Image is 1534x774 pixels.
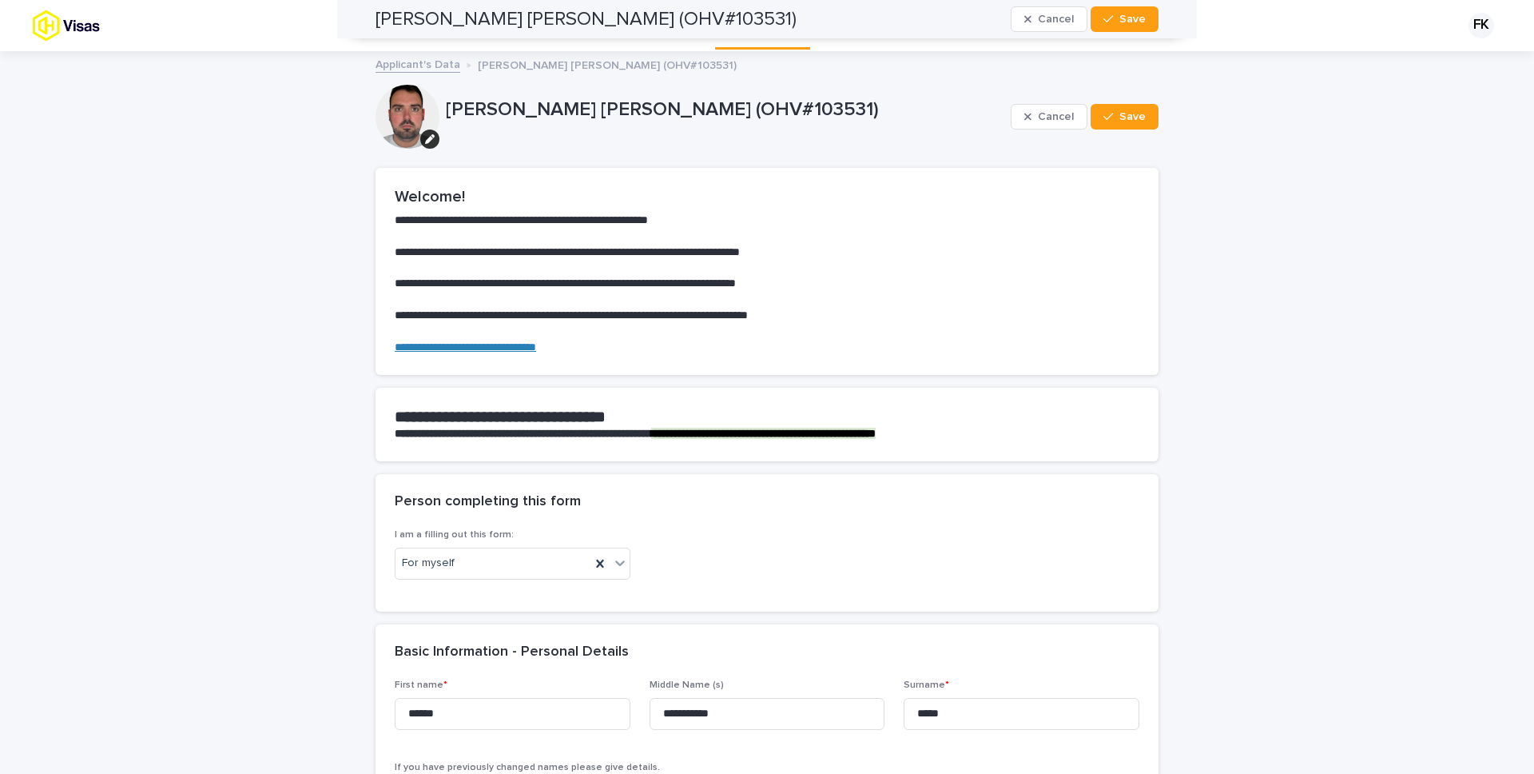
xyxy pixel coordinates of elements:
[650,680,724,690] span: Middle Name (s)
[376,54,460,73] a: Applicant's Data
[395,187,1139,206] h2: Welcome!
[395,493,581,511] h2: Person completing this form
[395,680,447,690] span: First name
[904,680,949,690] span: Surname
[1468,13,1494,38] div: FK
[395,763,660,772] span: If you have previously changed names please give details.
[1091,104,1158,130] button: Save
[395,644,629,661] h2: Basic Information - Personal Details
[1011,104,1087,130] button: Cancel
[1119,111,1146,122] span: Save
[446,98,1004,122] p: [PERSON_NAME] [PERSON_NAME] (OHV#103531)
[402,555,455,572] span: For myself
[32,10,157,42] img: tx8HrbJQv2PFQx4TXEq5
[395,530,514,540] span: I am a filling out this form:
[478,55,737,73] p: [PERSON_NAME] [PERSON_NAME] (OHV#103531)
[1038,111,1074,122] span: Cancel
